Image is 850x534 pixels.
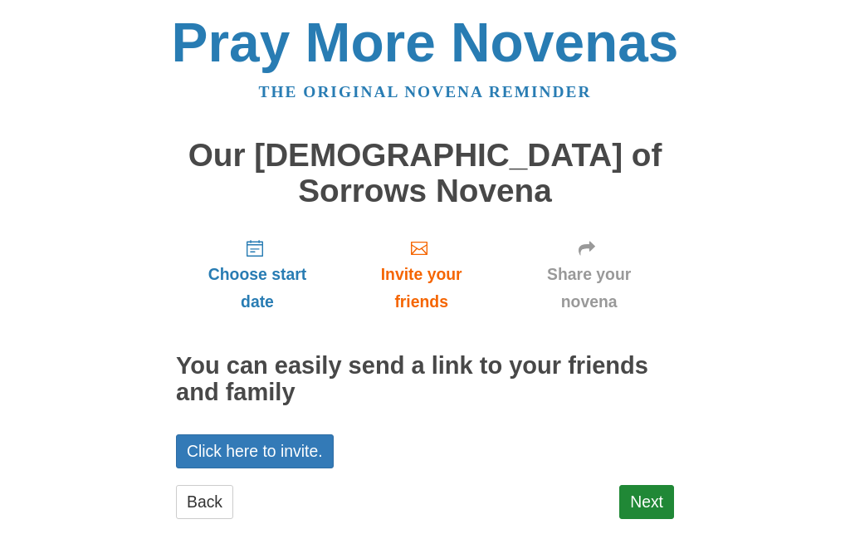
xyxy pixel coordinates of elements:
a: Click here to invite. [176,434,334,468]
a: Pray More Novenas [172,12,679,73]
h1: Our [DEMOGRAPHIC_DATA] of Sorrows Novena [176,138,674,208]
h2: You can easily send a link to your friends and family [176,353,674,406]
a: Invite your friends [339,225,504,324]
a: Back [176,485,233,519]
a: Next [619,485,674,519]
a: Choose start date [176,225,339,324]
a: The original novena reminder [259,83,592,100]
span: Share your novena [520,261,657,316]
a: Share your novena [504,225,674,324]
span: Choose start date [193,261,322,316]
span: Invite your friends [355,261,487,316]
